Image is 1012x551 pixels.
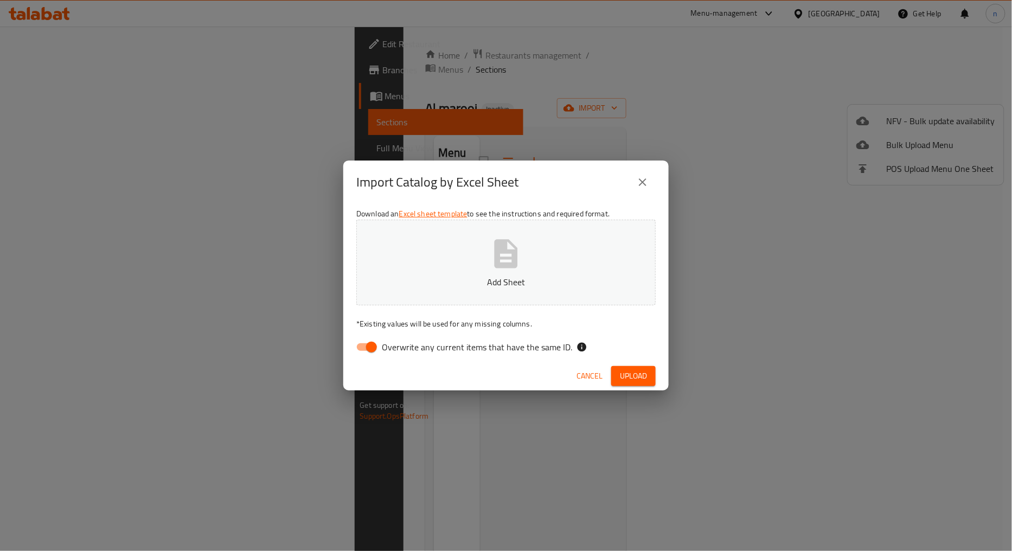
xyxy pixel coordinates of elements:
span: Upload [620,369,647,383]
button: close [630,169,656,195]
span: Cancel [577,369,603,383]
button: Add Sheet [356,220,656,305]
h2: Import Catalog by Excel Sheet [356,174,518,191]
p: Existing values will be used for any missing columns. [356,318,656,329]
svg: If the overwrite option isn't selected, then the items that match an existing ID will be ignored ... [577,342,587,353]
p: Add Sheet [373,275,639,289]
button: Upload [611,366,656,386]
span: Overwrite any current items that have the same ID. [382,341,572,354]
button: Cancel [572,366,607,386]
div: Download an to see the instructions and required format. [343,204,669,361]
a: Excel sheet template [399,207,467,221]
